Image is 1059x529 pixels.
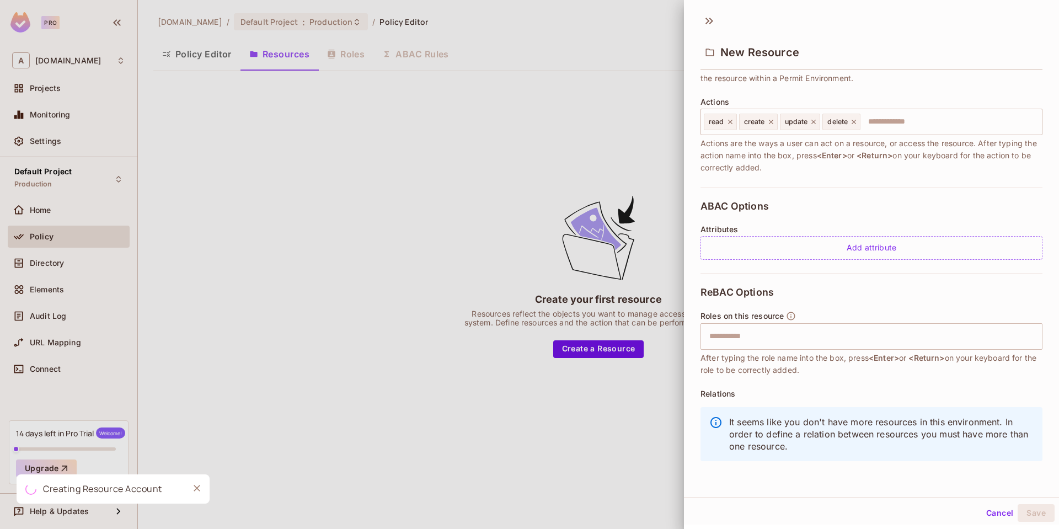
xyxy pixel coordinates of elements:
[700,201,769,212] span: ABAC Options
[1018,504,1055,522] button: Save
[700,352,1042,376] span: After typing the role name into the box, press or on your keyboard for the role to be correctly a...
[700,312,784,320] span: Roles on this resource
[700,389,735,398] span: Relations
[700,287,774,298] span: ReBAC Options
[817,151,847,160] span: <Enter>
[780,114,821,130] div: update
[827,117,848,126] span: delete
[869,353,899,362] span: <Enter>
[785,117,808,126] span: update
[700,137,1042,174] span: Actions are the ways a user can act on a resource, or access the resource. After typing the actio...
[700,98,729,106] span: Actions
[43,482,162,496] div: Creating Resource Account
[739,114,778,130] div: create
[704,114,737,130] div: read
[982,504,1018,522] button: Cancel
[700,236,1042,260] div: Add attribute
[908,353,944,362] span: <Return>
[720,46,799,59] span: New Resource
[189,480,205,496] button: Close
[744,117,765,126] span: create
[700,225,739,234] span: Attributes
[857,151,892,160] span: <Return>
[729,416,1034,452] p: It seems like you don't have more resources in this environment. In order to define a relation be...
[709,117,724,126] span: read
[822,114,860,130] div: delete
